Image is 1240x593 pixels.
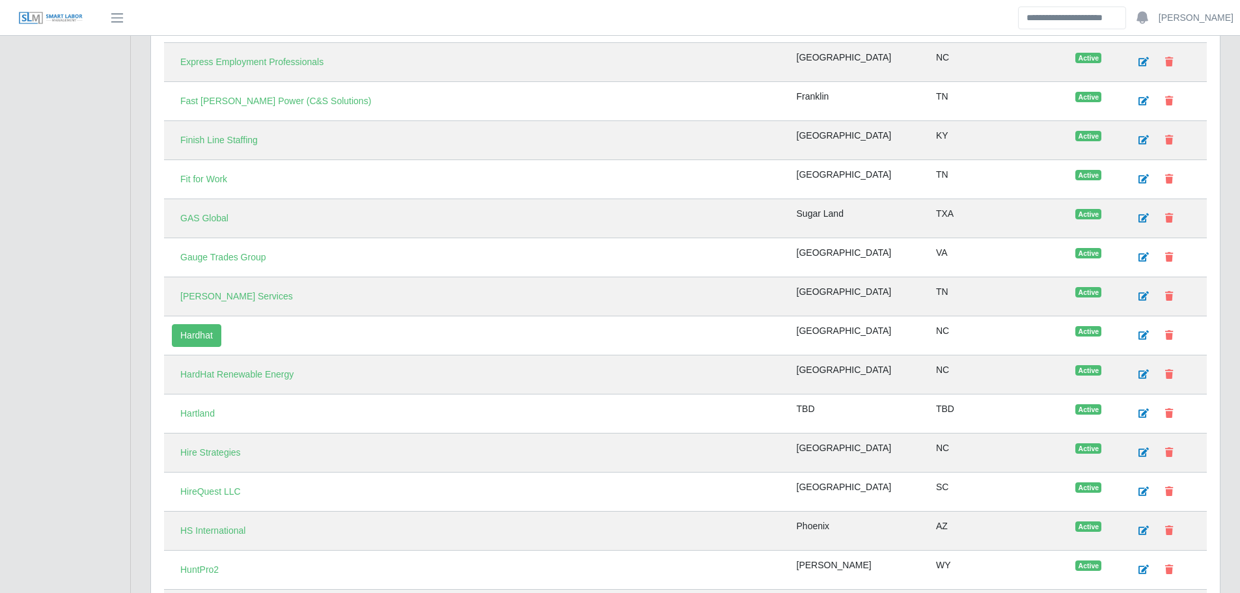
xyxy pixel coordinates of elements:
a: HireQuest LLC [172,480,249,503]
a: [PERSON_NAME] Services [172,285,301,308]
span: Active [1075,326,1101,337]
span: Active [1075,53,1101,63]
a: Hartland [172,402,223,425]
td: [GEOGRAPHIC_DATA] [789,43,928,82]
span: Active [1075,482,1101,493]
td: TXA [928,199,1068,238]
a: Hardhat [172,324,221,347]
td: [GEOGRAPHIC_DATA] [789,355,928,394]
a: HardHat Renewable Energy [172,363,302,386]
span: Active [1075,443,1101,454]
a: Hire Strategies [172,441,249,464]
span: Active [1075,560,1101,571]
td: [GEOGRAPHIC_DATA] [789,238,928,277]
a: Fast [PERSON_NAME] Power (C&S Solutions) [172,90,379,113]
td: NC [928,355,1068,394]
td: Franklin [789,82,928,121]
a: HS International [172,519,254,542]
a: [PERSON_NAME] [1159,11,1233,25]
td: TN [928,160,1068,199]
span: Active [1075,287,1101,297]
a: GAS Global [172,207,237,230]
a: Gauge Trades Group [172,246,275,269]
td: WY [928,551,1068,590]
span: Active [1075,170,1101,180]
td: NC [928,316,1068,355]
img: SLM Logo [18,11,83,25]
td: [PERSON_NAME] [789,551,928,590]
td: SC [928,473,1068,512]
td: Sugar Land [789,199,928,238]
td: NC [928,434,1068,473]
td: Phoenix [789,512,928,551]
td: [GEOGRAPHIC_DATA] [789,277,928,316]
span: Active [1075,92,1101,102]
td: TBD [789,394,928,434]
td: [GEOGRAPHIC_DATA] [789,434,928,473]
td: NC [928,43,1068,82]
td: [GEOGRAPHIC_DATA] [789,121,928,160]
td: [GEOGRAPHIC_DATA] [789,160,928,199]
td: TBD [928,394,1068,434]
td: [GEOGRAPHIC_DATA] [789,316,928,355]
td: [GEOGRAPHIC_DATA] [789,473,928,512]
span: Active [1075,131,1101,141]
a: HuntPro2 [172,559,227,581]
a: Finish Line Staffing [172,129,266,152]
td: KY [928,121,1068,160]
td: TN [928,82,1068,121]
span: Active [1075,365,1101,376]
a: Express Employment Professionals [172,51,332,74]
td: TN [928,277,1068,316]
span: Active [1075,404,1101,415]
span: Active [1075,209,1101,219]
a: Fit for Work [172,168,236,191]
span: Active [1075,521,1101,532]
td: AZ [928,512,1068,551]
span: Active [1075,248,1101,258]
input: Search [1018,7,1126,29]
td: VA [928,238,1068,277]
